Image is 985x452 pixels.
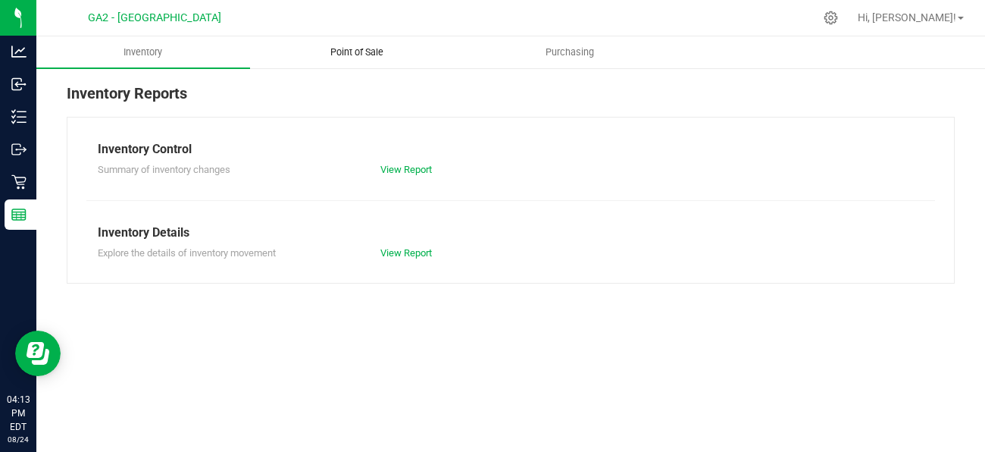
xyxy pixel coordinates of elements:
[310,46,404,59] span: Point of Sale
[821,11,840,25] div: Manage settings
[67,82,955,117] div: Inventory Reports
[98,140,924,159] div: Inventory Control
[7,393,30,434] p: 04:13 PM EDT
[11,174,27,190] inline-svg: Retail
[858,11,956,24] span: Hi, [PERSON_NAME]!
[98,247,276,259] span: Explore the details of inventory movement
[98,224,924,242] div: Inventory Details
[36,36,250,68] a: Inventory
[15,331,61,376] iframe: Resource center
[103,46,183,59] span: Inventory
[11,77,27,92] inline-svg: Inbound
[380,164,432,175] a: View Report
[11,142,27,157] inline-svg: Outbound
[98,164,230,175] span: Summary of inventory changes
[11,207,27,222] inline-svg: Reports
[11,44,27,59] inline-svg: Analytics
[250,36,464,68] a: Point of Sale
[525,46,614,59] span: Purchasing
[11,109,27,124] inline-svg: Inventory
[463,36,677,68] a: Purchasing
[7,434,30,445] p: 08/24
[380,247,432,259] a: View Report
[88,11,221,24] span: GA2 - [GEOGRAPHIC_DATA]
